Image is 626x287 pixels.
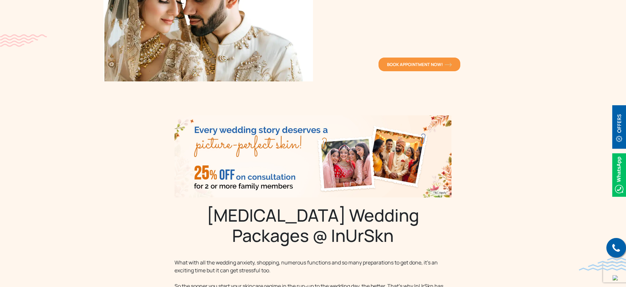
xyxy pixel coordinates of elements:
[612,171,626,178] a: Whatsappicon
[387,61,452,67] span: Book Appointment Now!
[612,153,626,197] img: Whatsappicon
[612,105,626,149] img: offerBt
[175,115,451,197] img: wedding story
[613,275,618,280] img: up-blue-arrow.svg
[579,258,626,271] img: bluewave
[378,57,461,72] a: Book Appointment Now!orange-arrow
[445,63,452,67] img: orange-arrow
[175,205,451,246] div: [MEDICAL_DATA] Wedding Packages @ InUrSkn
